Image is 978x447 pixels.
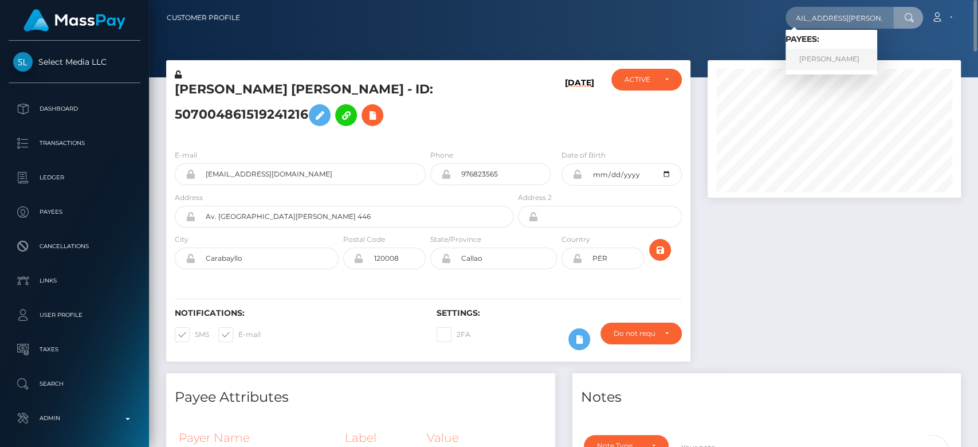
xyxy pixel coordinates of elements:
a: Customer Profile [167,6,240,30]
label: Phone [430,150,453,160]
label: 2FA [437,327,470,342]
a: [PERSON_NAME] [785,49,877,70]
label: Postal Code [343,234,385,245]
a: Ledger [9,163,140,192]
a: Transactions [9,129,140,158]
input: Search... [785,7,893,29]
a: Dashboard [9,95,140,123]
p: Admin [13,410,136,427]
label: Country [561,234,590,245]
div: ACTIVE [624,75,655,84]
a: Admin [9,404,140,433]
h4: Notes [581,387,953,407]
h4: Payee Attributes [175,387,547,407]
img: Select Media LLC [13,52,33,72]
button: Do not require [600,323,681,344]
p: Dashboard [13,100,136,117]
label: E-mail [175,150,197,160]
img: MassPay Logo [23,9,125,32]
p: Cancellations [13,238,136,255]
a: Taxes [9,335,140,364]
a: User Profile [9,301,140,330]
p: Taxes [13,341,136,358]
label: Address 2 [518,193,552,203]
a: Search [9,370,140,398]
button: ACTIVE [611,69,681,91]
p: Search [13,375,136,393]
p: Payees [13,203,136,221]
label: SMS [175,327,209,342]
h6: Payees: [785,34,877,44]
a: Links [9,266,140,295]
span: Select Media LLC [9,57,140,67]
label: E-mail [218,327,261,342]
label: City [175,234,188,245]
label: Date of Birth [561,150,606,160]
p: Transactions [13,135,136,152]
div: Do not require [614,329,655,338]
p: User Profile [13,307,136,324]
h6: Notifications: [175,308,419,318]
p: Ledger [13,169,136,186]
label: Address [175,193,203,203]
h6: Settings: [437,308,681,318]
h6: [DATE] [565,78,594,136]
a: Cancellations [9,232,140,261]
a: Payees [9,198,140,226]
p: Links [13,272,136,289]
label: State/Province [430,234,481,245]
h5: [PERSON_NAME] [PERSON_NAME] - ID: 507004861519241216 [175,81,507,132]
